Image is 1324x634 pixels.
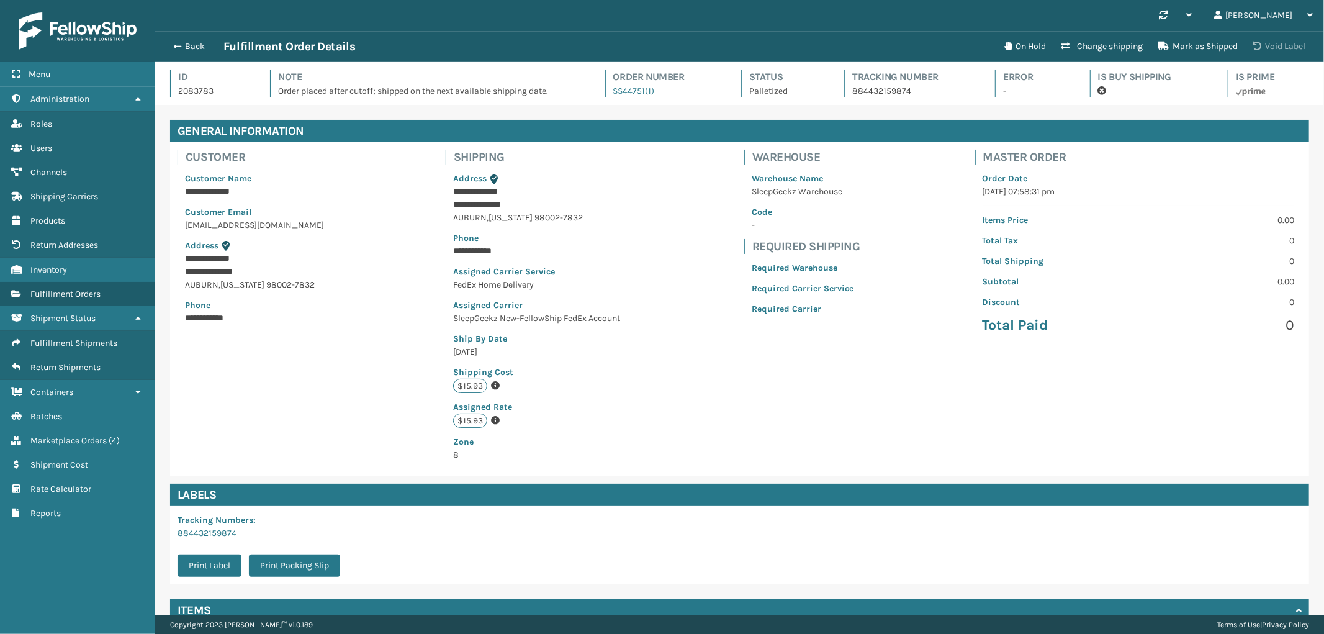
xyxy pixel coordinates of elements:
p: Assigned Carrier [453,299,623,312]
span: Shipment Status [30,313,96,324]
span: Marketplace Orders [30,435,107,446]
i: Change shipping [1061,42,1070,50]
h4: Items [178,603,211,618]
p: Phone [453,232,623,245]
p: Required Warehouse [752,261,853,274]
span: [US_STATE] [220,279,264,290]
p: Required Carrier [752,302,853,315]
h4: Order Number [613,70,719,84]
p: Warehouse Name [752,172,853,185]
span: Inventory [30,265,67,275]
h4: Error [1003,70,1067,84]
h4: Customer [186,150,331,165]
p: Order Date [983,172,1295,185]
span: , [487,212,489,223]
p: Customer Name [185,172,324,185]
span: Shipment Cost [30,460,88,470]
span: Rate Calculator [30,484,91,494]
p: Ship By Date [453,332,623,345]
span: Address [453,173,487,184]
h4: Is Buy Shipping [1098,70,1205,84]
span: Shipping Carriers [30,191,98,202]
p: Items Price [983,214,1131,227]
p: 0 [1146,316,1294,335]
p: [DATE] [453,345,623,358]
p: Phone [185,299,324,312]
span: Tracking Numbers : [178,515,256,525]
h4: Master Order [983,150,1302,165]
h4: Labels [170,484,1309,506]
p: $15.93 [453,414,487,428]
img: logo [19,12,137,50]
p: SleepGeekz New-FellowShip FedEx Account [453,312,623,325]
p: $15.93 [453,379,487,393]
p: 0 [1146,296,1294,309]
span: Channels [30,167,67,178]
button: Print Packing Slip [249,555,340,577]
p: Subtotal [983,275,1131,288]
p: Palletized [749,84,822,97]
button: Back [166,41,223,52]
span: Address [185,240,218,251]
h4: Status [749,70,822,84]
button: Print Label [178,555,241,577]
p: [EMAIL_ADDRESS][DOMAIN_NAME] [185,219,324,232]
h4: Shipping [454,150,630,165]
p: 2083783 [178,84,248,97]
p: Total Paid [983,316,1131,335]
span: Return Addresses [30,240,98,250]
span: Fulfillment Orders [30,289,101,299]
span: Reports [30,508,61,519]
p: [DATE] 07:58:31 pm [983,185,1295,198]
span: Administration [30,94,89,104]
h3: Fulfillment Order Details [223,39,355,54]
i: VOIDLABEL [1253,42,1261,50]
span: Batches [30,411,62,422]
span: 98002-7832 [266,279,315,290]
span: Fulfillment Shipments [30,338,117,348]
p: Code [752,206,853,219]
span: AUBURN [185,279,218,290]
p: Copyright 2023 [PERSON_NAME]™ v 1.0.189 [170,615,313,634]
p: 0.00 [1146,214,1294,227]
button: Void Label [1245,34,1313,59]
p: 884432159874 [852,84,973,97]
p: - [752,219,853,232]
i: Mark as Shipped [1158,42,1169,50]
p: FedEx Home Delivery [453,278,623,291]
p: Total Shipping [983,255,1131,268]
span: , [218,279,220,290]
p: 0 [1146,234,1294,247]
h4: Tracking Number [852,70,973,84]
span: ( 4 ) [109,435,120,446]
h4: Note [278,70,582,84]
button: On Hold [997,34,1053,59]
span: Roles [30,119,52,129]
p: 0 [1146,255,1294,268]
a: SS44751(1) [613,86,655,96]
p: Total Tax [983,234,1131,247]
p: Assigned Carrier Service [453,265,623,278]
h4: Warehouse [752,150,861,165]
span: Products [30,215,65,226]
i: On Hold [1004,42,1012,50]
span: 98002-7832 [534,212,583,223]
p: Order placed after cutoff; shipped on the next available shipping date. [278,84,582,97]
h4: General Information [170,120,1309,142]
span: [US_STATE] [489,212,533,223]
span: Return Shipments [30,362,101,373]
button: Change shipping [1053,34,1150,59]
h4: Required Shipping [752,239,861,254]
span: Menu [29,69,50,79]
p: Customer Email [185,206,324,219]
p: Assigned Rate [453,401,623,414]
p: Required Carrier Service [752,282,853,295]
div: | [1217,615,1309,634]
a: Terms of Use [1217,620,1260,629]
span: AUBURN [453,212,487,223]
p: Shipping Cost [453,366,623,379]
span: Users [30,143,52,153]
span: 8 [453,435,623,460]
p: SleepGeekz Warehouse [752,185,853,198]
span: Containers [30,387,73,397]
